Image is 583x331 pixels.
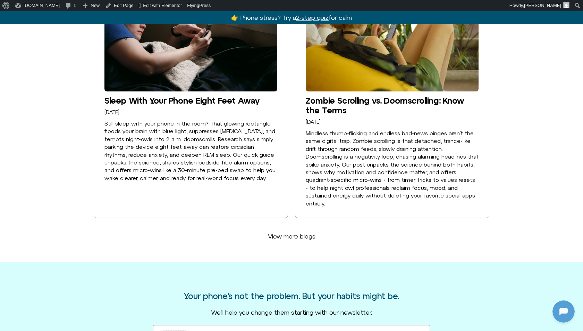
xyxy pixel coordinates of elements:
span: View more blogs [268,233,315,240]
a: 👉 Phone stress? Try a2-step quizfor calm [231,14,352,21]
u: 2-step quiz [296,14,329,21]
div: Mindless thumb-flicking and endless bad-news binges aren’t the same digital trap. Zombie scrollin... [306,129,479,207]
a: View more blogs [260,228,324,244]
a: [DATE] [306,119,321,125]
a: [DATE] [104,110,119,115]
span: Edit with Elementor [143,3,182,8]
span: We’ll help you change them starting with our newsletter. [211,309,372,316]
a: Zombie Scrolling vs. Doomscrolling: Know the Terms [306,96,464,115]
div: Still sleep with your phone in the room? That glowing rectangle floods your brain with blue light... [104,120,277,182]
iframe: Botpress [552,300,575,323]
h3: Your phone’s not the problem. But your habits might be. [184,291,399,300]
a: Sleep With Your Phone Eight Feet Away [104,96,259,105]
span: [PERSON_NAME] [524,3,561,8]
